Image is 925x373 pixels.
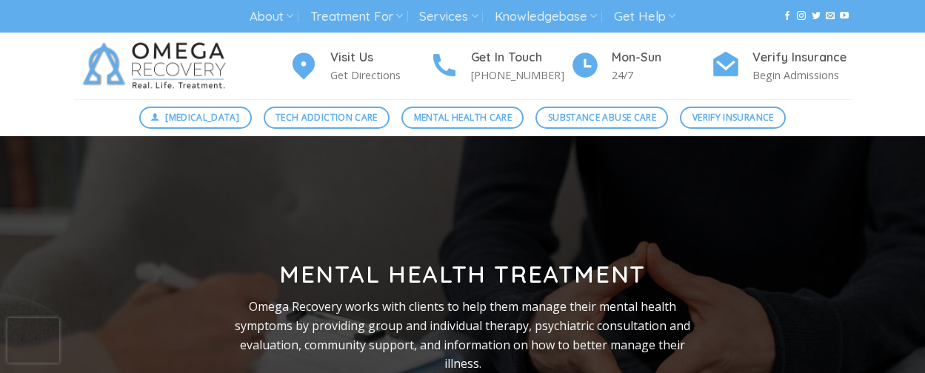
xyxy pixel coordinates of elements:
span: Substance Abuse Care [548,110,656,124]
a: Tech Addiction Care [264,107,390,129]
span: Mental Health Care [414,110,512,124]
a: Services [419,3,478,30]
p: Get Directions [330,67,430,84]
h4: Verify Insurance [752,48,852,67]
a: About [250,3,293,30]
a: Send us an email [826,11,835,21]
h4: Get In Touch [471,48,570,67]
a: Verify Insurance Begin Admissions [711,48,852,84]
a: Mental Health Care [401,107,524,129]
span: Tech Addiction Care [276,110,378,124]
a: Follow on YouTube [840,11,849,21]
a: Substance Abuse Care [535,107,668,129]
iframe: reCAPTCHA [7,318,59,363]
a: Treatment For [310,3,403,30]
a: Visit Us Get Directions [289,48,430,84]
a: Get In Touch [PHONE_NUMBER] [430,48,570,84]
a: Follow on Facebook [783,11,792,21]
h4: Visit Us [330,48,430,67]
a: Verify Insurance [680,107,786,129]
a: Follow on Instagram [797,11,806,21]
span: [MEDICAL_DATA] [165,110,239,124]
a: Follow on Twitter [812,11,821,21]
a: Knowledgebase [495,3,597,30]
p: [PHONE_NUMBER] [471,67,570,84]
p: 24/7 [612,67,711,84]
h4: Mon-Sun [612,48,711,67]
span: Verify Insurance [692,110,774,124]
strong: Mental Health Treatment [279,259,646,289]
p: Omega Recovery works with clients to help them manage their mental health symptoms by providing g... [223,298,703,373]
a: [MEDICAL_DATA] [139,107,252,129]
p: Begin Admissions [752,67,852,84]
img: Omega Recovery [74,33,241,99]
a: Get Help [614,3,675,30]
